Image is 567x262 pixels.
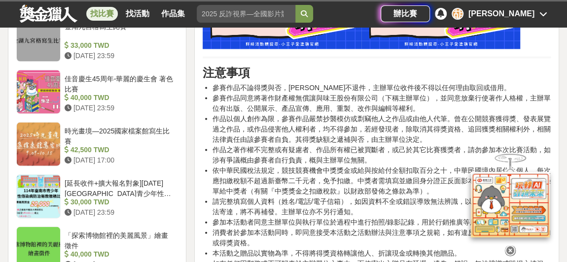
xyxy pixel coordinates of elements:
div: [DATE] 23:59 [65,51,174,61]
li: 消費者於參加本活動同時，即同意接受本活動之活動辦法與注意事項之規範，如有違反，主辦單位得取消其參加或得獎資格。 [213,228,551,248]
div: 40,000 TWD [65,93,174,103]
div: 33,000 TWD [65,40,174,51]
a: 時光畫境—2025國家檔案館寫生比賽 42,500 TWD [DATE] 17:00 [16,122,178,166]
a: 找活動 [122,7,153,21]
div: 30,000 TWD [65,197,174,207]
div: 「探索博物館裡的美麗風景」繪畫徵件 [65,230,174,249]
li: 參賽作品不論得獎與否，[PERSON_NAME]不退件，主辦單位收件後不得以任何理由取回或借用。 [213,83,551,93]
div: [延長收件+擴大報名對象][DATE][GEOGRAPHIC_DATA]青少年性傳染病防治衛教徵稿比賽 [65,178,174,197]
li: 參加本活動者同意主辦單位與執行單位於過程中進行拍照/錄影記錄，用於行銷推廣等用途。 [213,217,551,228]
div: 佳音慶生45周年-華麗的慶生會 著色比賽 [65,74,174,93]
div: 金湖九宮格寫生比賽 [65,22,174,40]
div: 時光畫境—2025國家檔案館寫生比賽 [65,126,174,145]
img: d2146d9a-e6f6-4337-9592-8cefde37ba6b.png [471,164,550,230]
a: 辦比賽 [381,5,430,22]
div: [PERSON_NAME] [468,8,534,20]
input: 2025 反詐視界—全國影片競賽 [197,5,295,23]
li: 作品以個人創作為限，參賽作品嚴禁抄襲模仿或剽竊他人之作品或由他人代筆。曾在公開競賽獲得獎、發表展覽過之作品，或作品侵害他人權利者，均不得參加，若經發現者，除取消其得獎資格、追回獲獎相關權利外，相... [213,114,551,145]
div: 40,000 TWD [65,249,174,260]
li: 參賽作品同意將著作財產權無償讓與味王股份有限公司（下稱主辦單位），並同意放棄行使著作人格權，主辦單位有出版、公開展示、產品宣傳、應用、重製、改作與編輯等權利。 [213,93,551,114]
a: 作品集 [157,7,189,21]
div: [DATE] 23:59 [65,207,174,218]
li: 依中華民國稅法規定，競技競賽機會中獎獎金或給與按給付全額扣取百分之十，中華民國境內居住之個人，每次應扣繳稅額不超過新臺幣二千元者，免予扣繳。中獎者需填寫並繳回身分證正反面影本，由主辦單位開立扣繳... [213,165,551,196]
a: 金湖九宮格寫生比賽 33,000 TWD [DATE] 23:59 [16,18,178,62]
li: 作品之著作權不完整或有疑慮者、作品所有權已被買斷者，或己於其它比賽獲獎者，請勿參加本次比賽活動，如涉有爭議概由參賽者自行負責，概與主辦單位無關。 [213,145,551,165]
a: 佳音慶生45周年-華麗的慶生會 著色比賽 40,000 TWD [DATE] 23:59 [16,70,178,114]
div: [DATE] 23:59 [65,103,174,113]
div: 42,500 TWD [65,145,174,155]
a: 找比賽 [86,7,118,21]
li: 本活動之贈品以實物為準，不得將得獎資格轉讓他人、折讓現金或轉換其他贈品。 [213,248,551,259]
li: 請完整填寫個人資料（姓名/電話/電子信箱），如因資料不全或錯誤導致無法辨識，以致無法聯繫及後續贈品無法寄達，將不再補發。主辦單位亦不另行通知。 [213,196,551,217]
strong: 注意事項 [203,66,250,79]
a: [延長收件+擴大報名對象][DATE][GEOGRAPHIC_DATA]青少年性傳染病防治衛教徵稿比賽 30,000 TWD [DATE] 23:59 [16,174,178,219]
div: 胡 [452,8,463,20]
div: [DATE] 17:00 [65,155,174,165]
